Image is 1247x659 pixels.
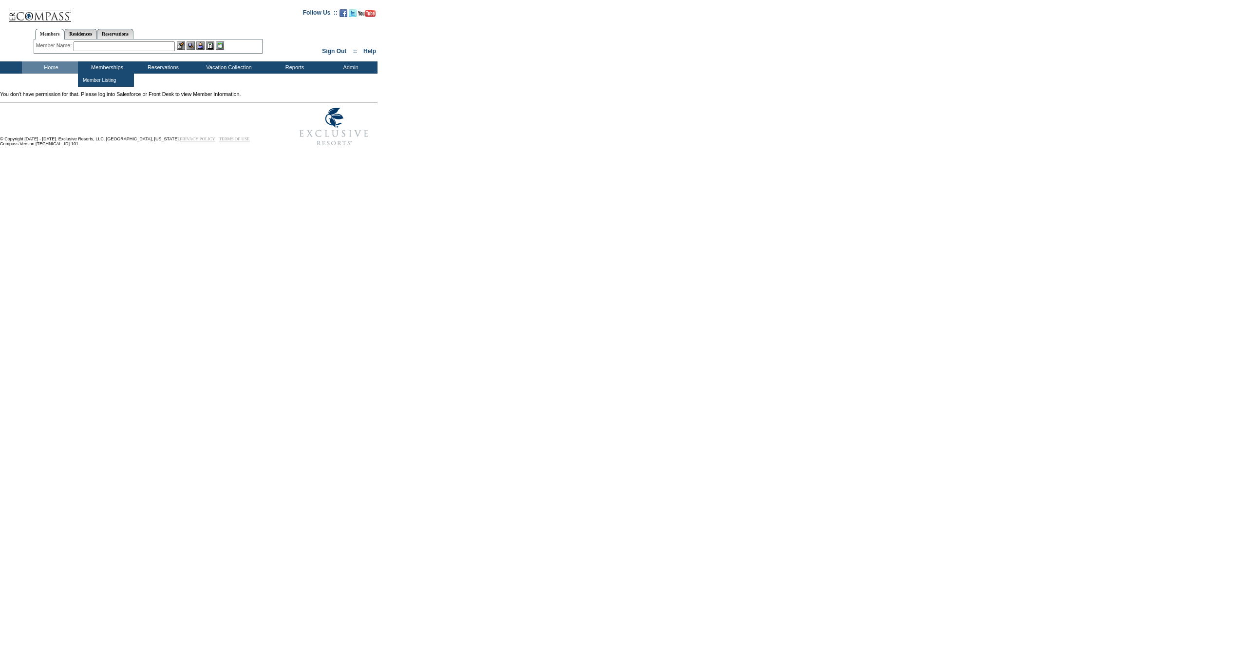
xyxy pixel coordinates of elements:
[97,29,133,39] a: Reservations
[206,41,214,50] img: Reservations
[353,48,357,55] span: ::
[22,61,78,74] td: Home
[80,76,117,85] td: Member Listing
[196,41,205,50] img: Impersonate
[358,12,376,18] a: Subscribe to our YouTube Channel
[349,12,357,18] a: Follow us on Twitter
[134,61,190,74] td: Reservations
[35,29,65,39] a: Members
[177,41,185,50] img: b_edit.gif
[78,61,134,74] td: Memberships
[340,12,347,18] a: Become our fan on Facebook
[358,10,376,17] img: Subscribe to our YouTube Channel
[321,61,378,74] td: Admin
[363,48,376,55] a: Help
[340,9,347,17] img: Become our fan on Facebook
[290,102,378,151] img: Exclusive Resorts
[265,61,321,74] td: Reports
[187,41,195,50] img: View
[349,9,357,17] img: Follow us on Twitter
[219,136,250,141] a: TERMS OF USE
[216,41,224,50] img: b_calculator.gif
[190,61,265,74] td: Vacation Collection
[36,41,74,50] div: Member Name:
[8,2,72,22] img: Compass Home
[64,29,97,39] a: Residences
[303,8,338,20] td: Follow Us ::
[322,48,346,55] a: Sign Out
[180,136,215,141] a: PRIVACY POLICY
